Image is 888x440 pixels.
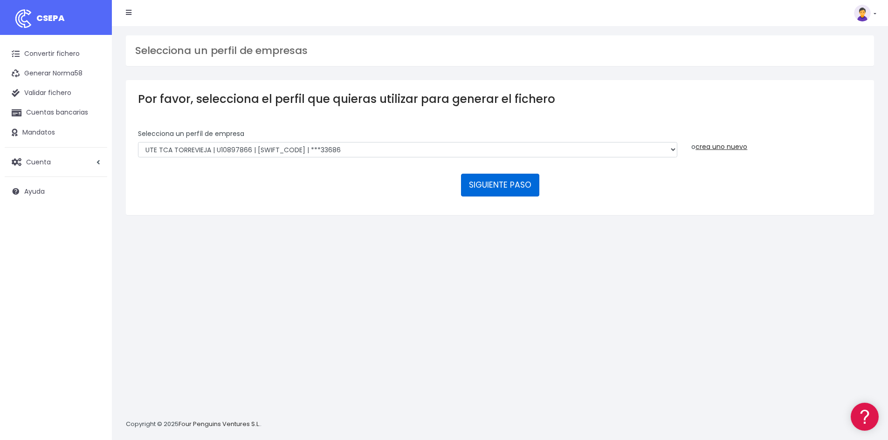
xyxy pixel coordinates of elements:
a: Convertir fichero [5,44,107,64]
h3: Selecciona un perfil de empresas [135,45,865,57]
a: Validar fichero [5,83,107,103]
p: Copyright © 2025 . [126,420,262,429]
label: Selecciona un perfíl de empresa [138,129,244,139]
a: Ayuda [5,182,107,201]
span: CSEPA [36,12,65,24]
a: Mandatos [5,123,107,142]
h3: Por favor, selecciona el perfil que quieras utilizar para generar el fichero [138,92,862,106]
a: Cuentas bancarias [5,103,107,122]
a: Four Penguins Ventures S.L. [179,420,260,428]
span: Ayuda [24,187,45,196]
span: Cuenta [26,157,51,166]
div: o [691,129,862,152]
img: logo [12,7,35,30]
img: profile [854,5,871,21]
a: crea uno nuevo [695,142,747,151]
a: Generar Norma58 [5,64,107,83]
button: SIGUIENTE PASO [461,174,539,196]
a: Cuenta [5,152,107,172]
